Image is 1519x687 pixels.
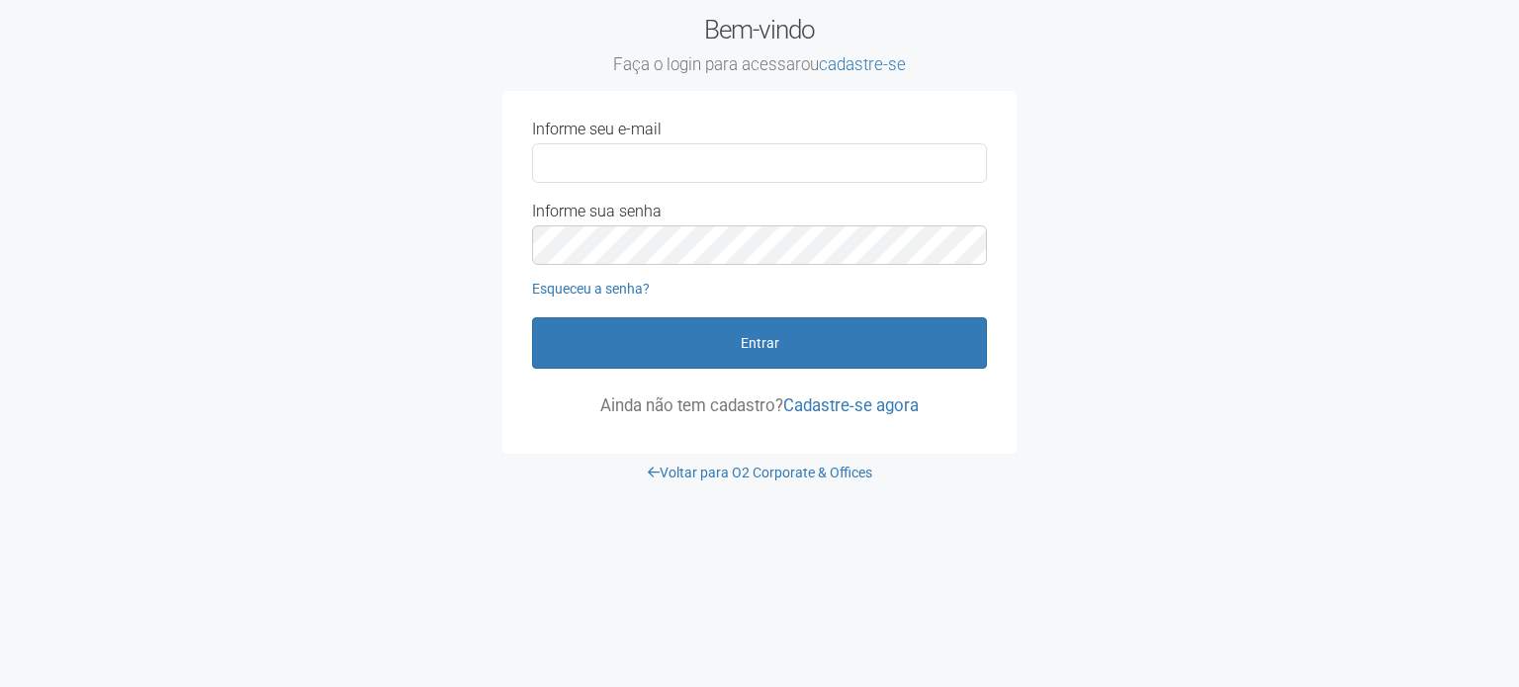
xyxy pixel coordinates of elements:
a: Voltar para O2 Corporate & Offices [648,465,872,480]
button: Entrar [532,317,987,369]
p: Ainda não tem cadastro? [532,396,987,414]
label: Informe sua senha [532,203,662,220]
label: Informe seu e-mail [532,121,662,138]
span: ou [801,54,906,74]
small: Faça o login para acessar [502,54,1017,76]
a: cadastre-se [819,54,906,74]
a: Cadastre-se agora [783,395,919,415]
h2: Bem-vindo [502,15,1017,76]
a: Esqueceu a senha? [532,281,650,297]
